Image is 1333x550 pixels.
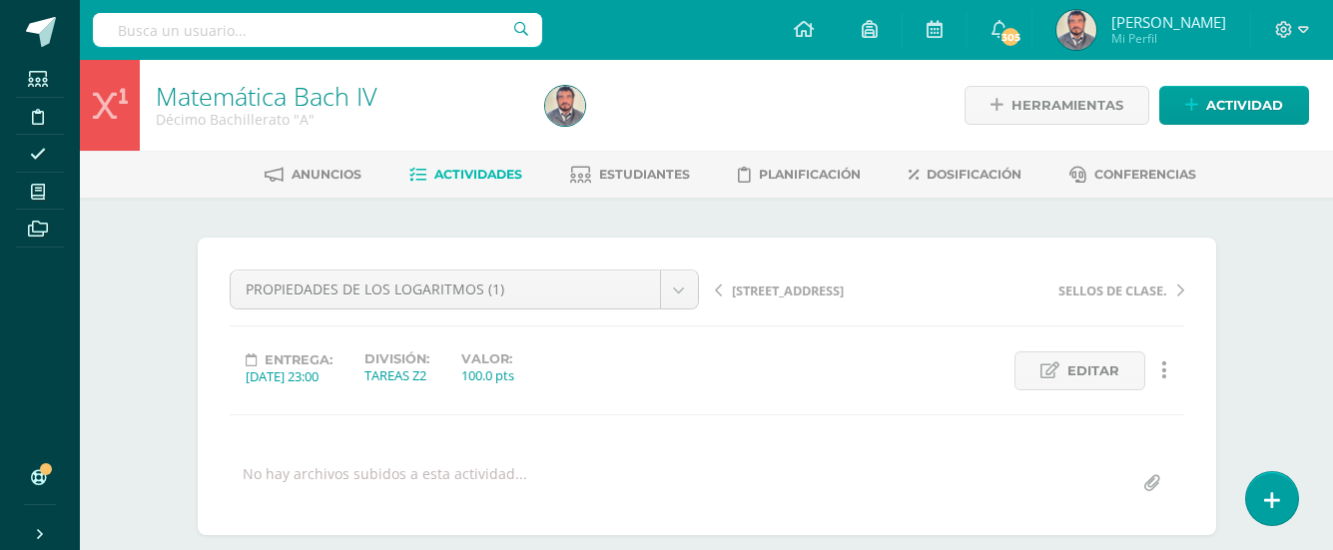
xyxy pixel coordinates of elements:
[1094,167,1196,182] span: Conferencias
[909,159,1021,191] a: Dosificación
[738,159,861,191] a: Planificación
[570,159,690,191] a: Estudiantes
[409,159,522,191] a: Actividades
[927,167,1021,182] span: Dosificación
[1000,26,1021,48] span: 305
[1111,12,1226,32] span: [PERSON_NAME]
[1069,159,1196,191] a: Conferencias
[231,271,698,308] a: PROPIEDADES DE LOS LOGARITMOS (1)
[599,167,690,182] span: Estudiantes
[965,86,1149,125] a: Herramientas
[950,279,1184,299] a: SELLOS DE CLASE.
[434,167,522,182] span: Actividades
[1159,86,1309,125] a: Actividad
[715,279,950,299] a: [STREET_ADDRESS]
[246,271,645,308] span: PROPIEDADES DE LOS LOGARITMOS (1)
[1056,10,1096,50] img: e99d45d6e0e55865ab0456bb17418cba.png
[246,367,333,385] div: [DATE] 23:00
[1011,87,1123,124] span: Herramientas
[1111,30,1226,47] span: Mi Perfil
[93,13,542,47] input: Busca un usuario...
[461,366,514,384] div: 100.0 pts
[265,159,361,191] a: Anuncios
[759,167,861,182] span: Planificación
[265,352,333,367] span: Entrega:
[364,366,429,384] div: TAREAS Z2
[156,110,521,129] div: Décimo Bachillerato 'A'
[1206,87,1283,124] span: Actividad
[732,281,844,299] span: [STREET_ADDRESS]
[156,79,377,113] a: Matemática Bach IV
[364,351,429,366] label: División:
[1067,352,1119,389] span: Editar
[461,351,514,366] label: Valor:
[243,464,527,503] div: No hay archivos subidos a esta actividad...
[156,82,521,110] h1: Matemática Bach IV
[292,167,361,182] span: Anuncios
[1058,281,1167,299] span: SELLOS DE CLASE.
[545,86,585,126] img: e99d45d6e0e55865ab0456bb17418cba.png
